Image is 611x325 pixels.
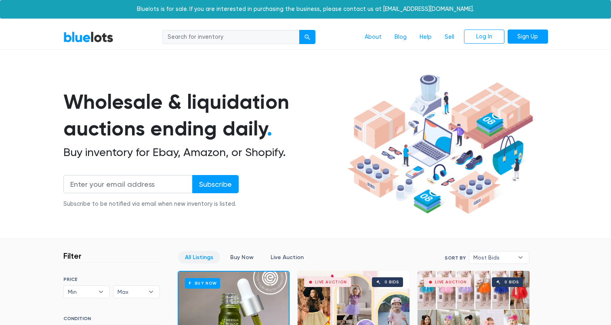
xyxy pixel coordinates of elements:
a: BlueLots [63,31,113,43]
span: . [267,116,272,141]
h6: CONDITION [63,316,160,325]
a: Blog [388,30,413,45]
div: Live Auction [315,280,347,284]
b: ▾ [92,286,109,298]
a: Log In [464,30,504,44]
a: Help [413,30,438,45]
h2: Buy inventory for Ebay, Amazon, or Shopify. [63,146,344,159]
input: Subscribe [192,175,239,193]
a: Sell [438,30,461,45]
div: Live Auction [435,280,467,284]
span: Most Bids [473,251,514,264]
h6: PRICE [63,276,160,282]
a: All Listings [178,251,220,264]
div: Subscribe to be notified via email when new inventory is listed. [63,200,239,209]
input: Enter your email address [63,175,193,193]
a: Buy Now [223,251,260,264]
h3: Filter [63,251,82,261]
h1: Wholesale & liquidation auctions ending daily [63,89,344,142]
span: Max [118,286,144,298]
input: Search for inventory [162,30,300,44]
h6: Buy Now [185,278,220,288]
b: ▾ [143,286,160,298]
label: Sort By [445,254,466,262]
img: hero-ee84e7d0318cb26816c560f6b4441b76977f77a177738b4e94f68c95b2b83dbb.png [344,71,536,218]
a: Live Auction [264,251,311,264]
a: About [358,30,388,45]
div: 0 bids [384,280,399,284]
a: Sign Up [508,30,548,44]
span: Min [68,286,94,298]
div: 0 bids [504,280,519,284]
b: ▾ [512,251,529,264]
